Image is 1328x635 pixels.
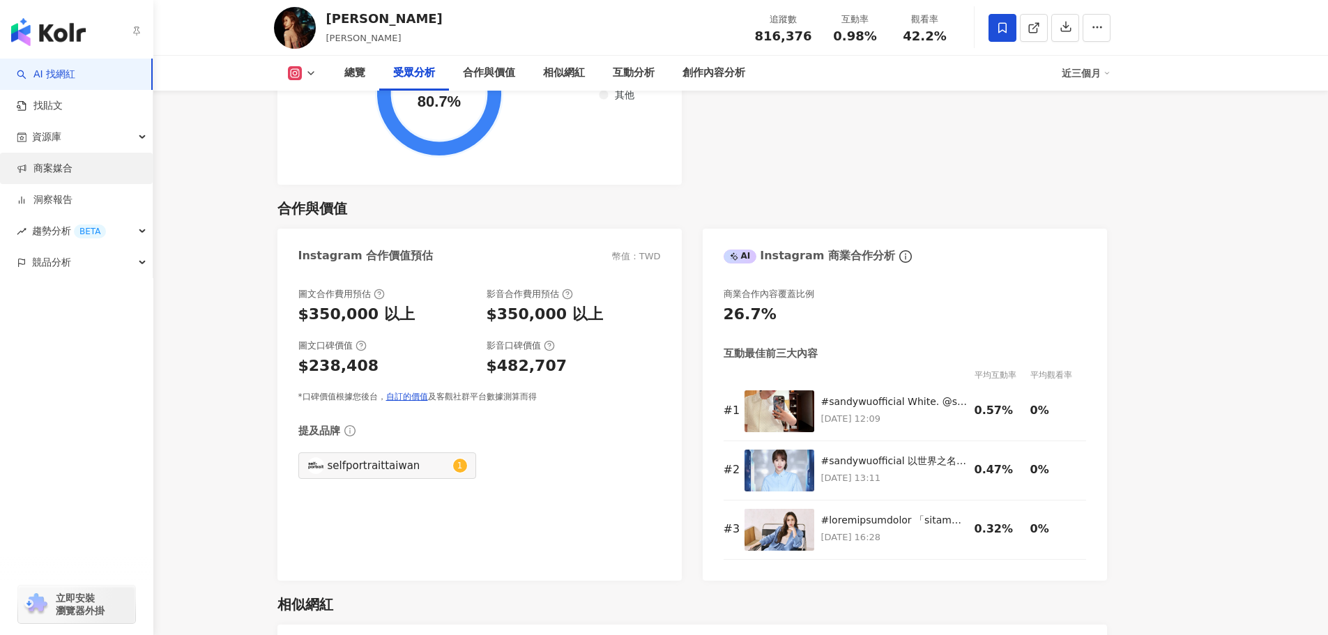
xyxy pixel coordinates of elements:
span: info-circle [897,248,914,265]
div: 26.7% [724,304,777,326]
div: AI [724,250,757,263]
span: 趨勢分析 [32,215,106,247]
img: KOL Avatar [274,7,316,49]
span: 立即安裝 瀏覽器外掛 [56,592,105,617]
img: #sandywuofficial 以世界之名，讓世界洋溢青春✨ 特邀主持人Sandy（我！）將加盟SNH48 GROUP第十二屆年度青春盛典 與 @snh48group_official 共築青... [745,450,814,491]
div: 0.47% [975,462,1023,477]
div: 受眾分析 [393,65,435,82]
img: logo [11,18,86,46]
div: 創作內容分析 [682,65,745,82]
span: rise [17,227,26,236]
a: 找貼文 [17,99,63,113]
div: 圖文口碑價值 [298,339,367,352]
div: 0% [1030,521,1079,537]
div: $238,408 [298,355,379,377]
a: chrome extension立即安裝 瀏覽器外掛 [18,586,135,623]
span: info-circle [342,423,358,438]
a: 商案媒合 [17,162,72,176]
span: 42.2% [903,29,946,43]
div: $350,000 以上 [487,304,603,326]
div: $350,000 以上 [298,304,415,326]
div: 近三個月 [1062,62,1111,84]
div: 平均互動率 [975,368,1030,382]
img: #sandywuofficial 「潔比爾讓我重新找回了對肌膚的掌控感。」Sandy說。 不用忍受疼痛、無需修復期、見效速度快， 成為了她與朋友間口耳相傳的美容神器。 不只是應對素顏的透亮需求，... [745,509,814,551]
div: 0% [1030,403,1079,418]
div: 互動最佳前三大內容 [724,346,818,361]
span: 資源庫 [32,121,61,153]
div: $482,707 [487,355,567,377]
div: BETA [74,224,106,238]
div: 0% [1030,462,1079,477]
div: 影音口碑價值 [487,339,555,352]
div: 影音合作費用預估 [487,288,573,300]
span: [PERSON_NAME] [326,33,402,43]
div: # 2 [724,462,738,477]
a: searchAI 找網紅 [17,68,75,82]
span: 1 [457,461,463,470]
span: 816,376 [755,29,812,43]
div: # 1 [724,403,738,418]
span: 0.98% [833,29,876,43]
div: # 3 [724,521,738,537]
p: [DATE] 12:09 [821,411,968,427]
div: 合作與價值 [463,65,515,82]
sup: 1 [453,459,467,473]
div: 圖文合作費用預估 [298,288,385,300]
div: 追蹤數 [755,13,812,26]
div: 平均觀看率 [1030,368,1086,382]
div: 相似網紅 [277,595,333,614]
span: 其他 [604,89,634,100]
div: 商業合作內容覆蓋比例 [724,288,814,300]
div: 提及品牌 [298,424,340,438]
div: Instagram 合作價值預估 [298,248,434,263]
p: [DATE] 13:11 [821,470,968,486]
div: Instagram 商業合作分析 [724,248,895,263]
div: #loremipsumdolor 「sitametconsectetu。」Adipis。 elitse、doeiu、tempo， incididuntutlabor。 etdoloremagn，... [821,514,968,528]
div: 幣值：TWD [612,250,661,263]
div: 互動率 [829,13,882,26]
img: #sandywuofficial White. @sandroparis [745,390,814,432]
div: 0.57% [975,403,1023,418]
div: 觀看率 [899,13,952,26]
a: 自訂的價值 [386,392,428,401]
div: [PERSON_NAME] [326,10,443,27]
a: 洞察報告 [17,193,72,207]
div: selfportraittaiwan [328,458,450,473]
div: 相似網紅 [543,65,585,82]
div: #sandywuofficial 以世界之名，讓世界洋溢青春✨ 特邀主持人[PERSON_NAME]（我！）將加盟SNH48 GROUP第十二屆年度青春盛典 與 @snh48group_offi... [821,454,968,468]
div: #sandywuofficial White. @sandroparis [821,395,968,409]
div: 互動分析 [613,65,655,82]
div: 總覽 [344,65,365,82]
img: chrome extension [22,593,49,615]
span: 競品分析 [32,247,71,278]
div: *口碑價值根據您後台， 及客觀社群平台數據測算而得 [298,391,661,403]
div: 0.32% [975,521,1023,537]
div: 合作與價值 [277,199,347,218]
img: KOL Avatar [307,457,324,474]
p: [DATE] 16:28 [821,530,968,545]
